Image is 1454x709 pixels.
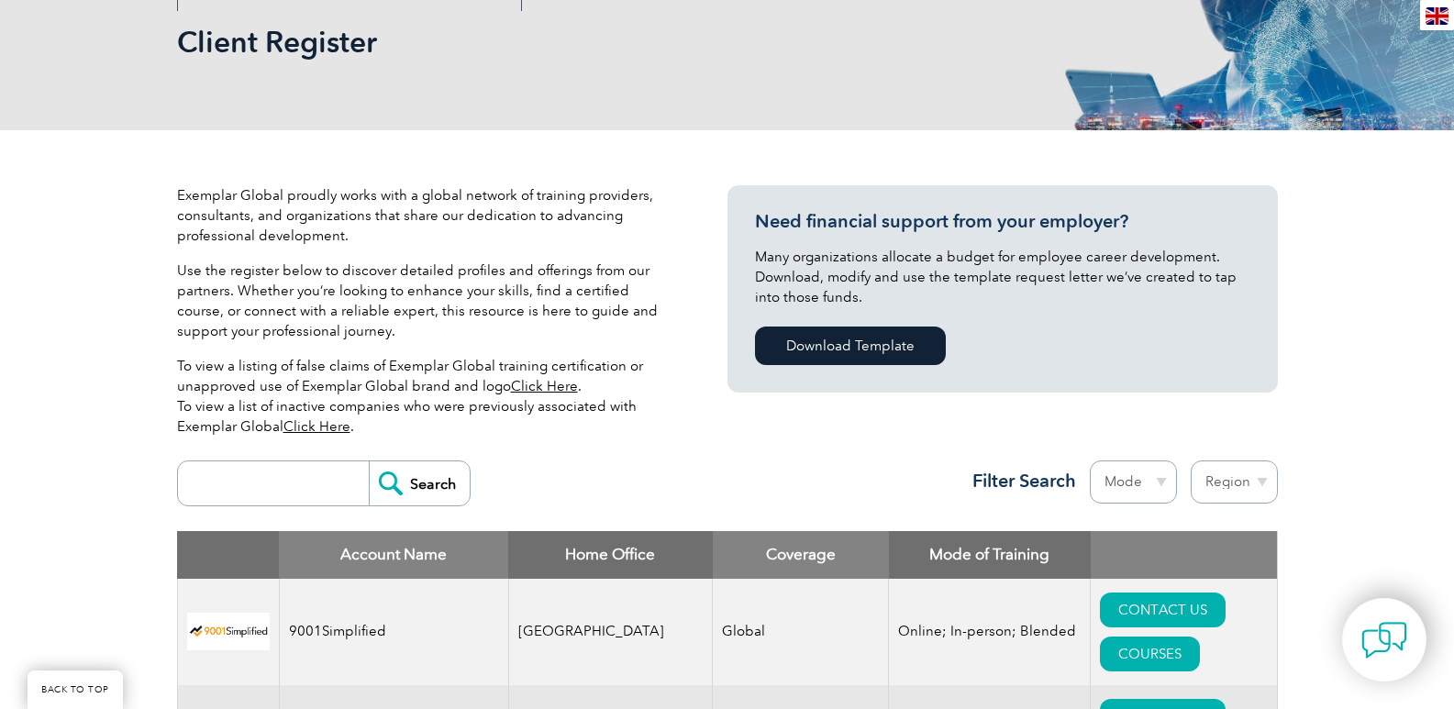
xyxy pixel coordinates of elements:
[187,613,270,650] img: 37c9c059-616f-eb11-a812-002248153038-logo.png
[279,531,508,579] th: Account Name: activate to sort column descending
[177,28,948,57] h2: Client Register
[889,531,1091,579] th: Mode of Training: activate to sort column ascending
[1361,617,1407,663] img: contact-chat.png
[1091,531,1277,579] th: : activate to sort column ascending
[28,670,123,709] a: BACK TO TOP
[283,418,350,435] a: Click Here
[755,247,1250,307] p: Many organizations allocate a budget for employee career development. Download, modify and use th...
[961,470,1076,493] h3: Filter Search
[279,579,508,685] td: 9001Simplified
[889,579,1091,685] td: Online; In-person; Blended
[755,210,1250,233] h3: Need financial support from your employer?
[1100,637,1200,671] a: COURSES
[755,327,946,365] a: Download Template
[177,356,672,437] p: To view a listing of false claims of Exemplar Global training certification or unapproved use of ...
[508,579,713,685] td: [GEOGRAPHIC_DATA]
[511,378,578,394] a: Click Here
[1100,593,1226,627] a: CONTACT US
[369,461,470,505] input: Search
[177,260,672,341] p: Use the register below to discover detailed profiles and offerings from our partners. Whether you...
[508,531,713,579] th: Home Office: activate to sort column ascending
[713,531,889,579] th: Coverage: activate to sort column ascending
[713,579,889,685] td: Global
[177,185,672,246] p: Exemplar Global proudly works with a global network of training providers, consultants, and organ...
[1426,7,1448,25] img: en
